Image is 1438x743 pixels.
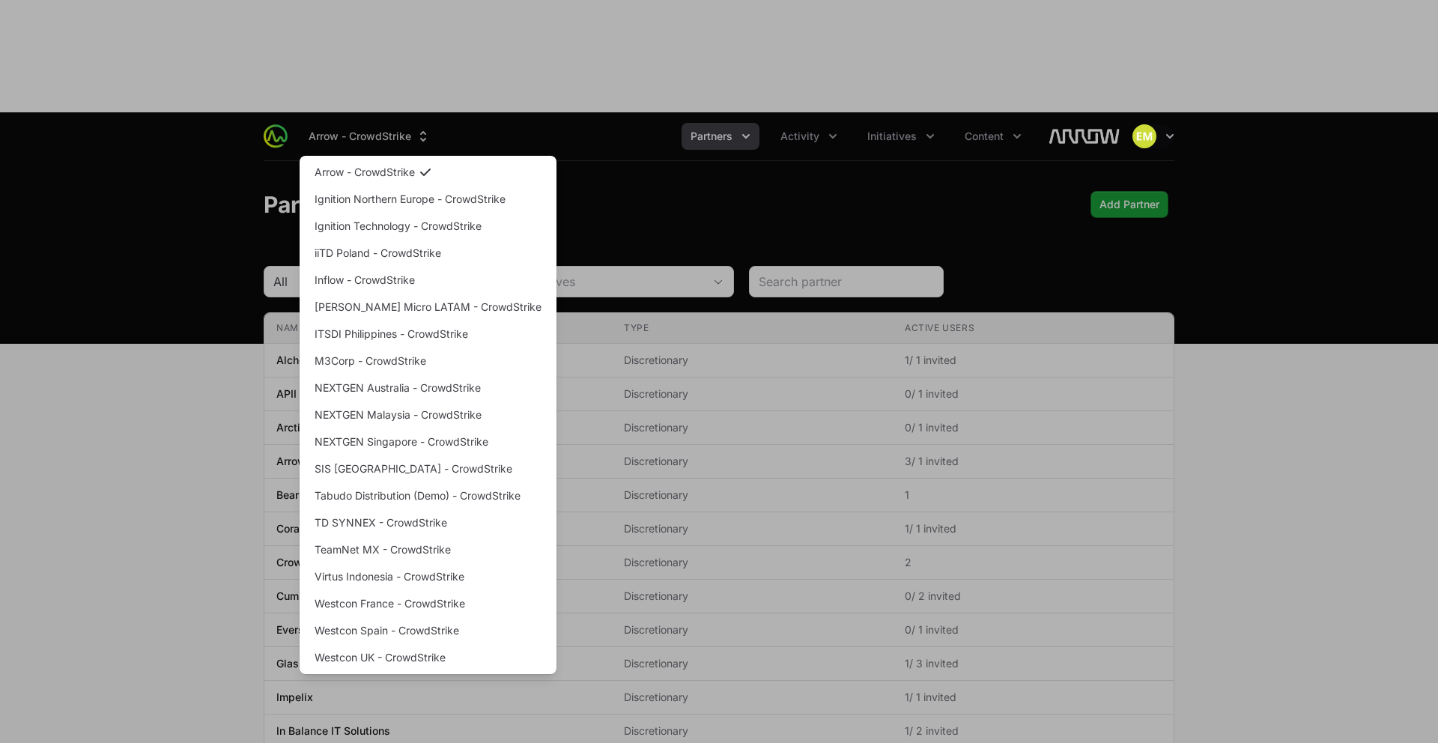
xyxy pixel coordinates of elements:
[300,123,440,150] div: Supplier switch menu
[303,348,553,374] a: M3Corp - CrowdStrike
[303,401,553,428] a: NEXTGEN Malaysia - CrowdStrike
[1132,124,1156,148] img: Eric Mingus
[303,563,553,590] a: Virtus Indonesia - CrowdStrike
[303,240,553,267] a: iiTD Poland - CrowdStrike
[303,536,553,563] a: TeamNet MX - CrowdStrike
[288,123,1031,150] div: Main navigation
[303,482,553,509] a: Tabudo Distribution (Demo) - CrowdStrike
[303,321,553,348] a: ITSDI Philippines - CrowdStrike
[303,617,553,644] a: Westcon Spain - CrowdStrike
[303,267,553,294] a: Inflow - CrowdStrike
[303,590,553,617] a: Westcon France - CrowdStrike
[303,455,553,482] a: SIS [GEOGRAPHIC_DATA] - CrowdStrike
[303,509,553,536] a: TD SYNNEX - CrowdStrike
[703,267,733,297] div: Open
[303,294,553,321] a: [PERSON_NAME] Micro LATAM - CrowdStrike
[303,428,553,455] a: NEXTGEN Singapore - CrowdStrike
[303,374,553,401] a: NEXTGEN Australia - CrowdStrike
[303,213,553,240] a: Ignition Technology - CrowdStrike
[303,644,553,671] a: Westcon UK - CrowdStrike
[303,186,553,213] a: Ignition Northern Europe - CrowdStrike
[303,159,553,186] a: Arrow - CrowdStrike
